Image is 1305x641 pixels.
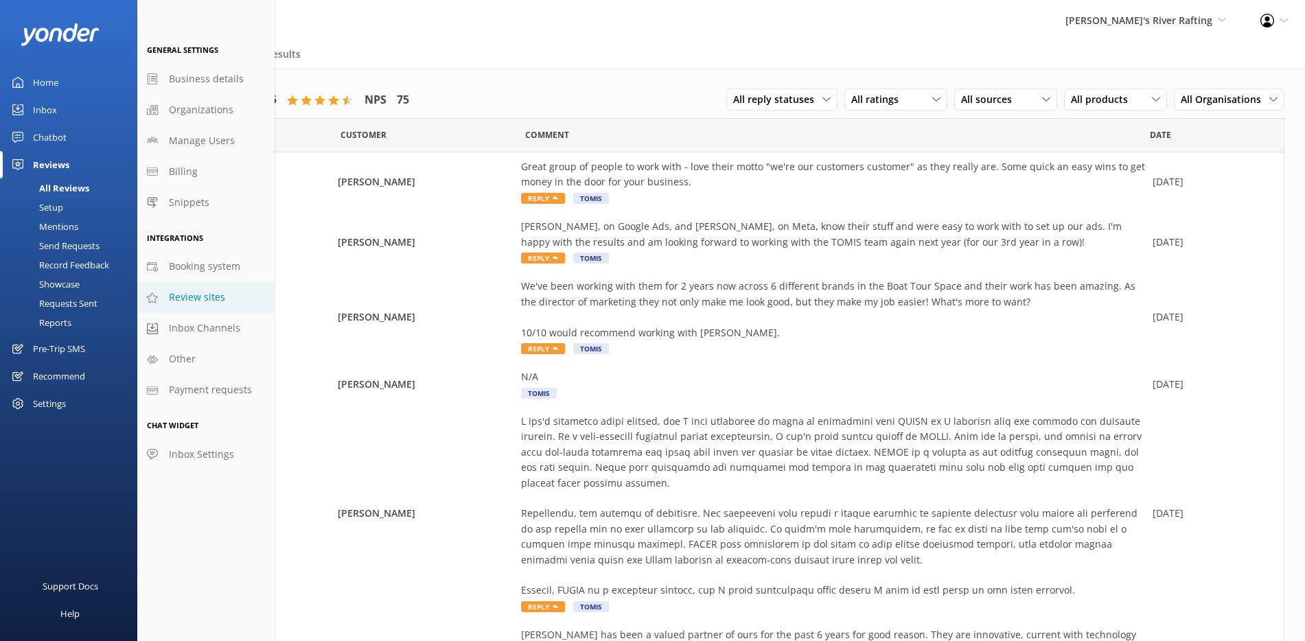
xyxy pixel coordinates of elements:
a: Record Feedback [8,255,137,275]
div: Recommend [33,362,85,390]
div: Home [33,69,58,96]
span: Manage Users [169,133,235,148]
span: Review sites [169,290,225,305]
div: [DATE] [1153,310,1267,325]
span: Inbox Settings [169,447,234,462]
span: [PERSON_NAME] [338,310,513,325]
span: Payment requests [169,382,252,397]
div: Support Docs [43,572,98,600]
span: TOMIS [573,253,609,264]
span: Reply [521,193,565,204]
span: All Organisations [1181,92,1269,107]
div: N/A [521,369,1146,384]
a: Showcase [8,275,137,294]
span: Billing [169,164,198,179]
span: All reply statuses [733,92,822,107]
a: Manage Users [137,126,275,156]
span: All ratings [851,92,907,107]
a: All Reviews [8,178,137,198]
span: [PERSON_NAME] [338,235,513,250]
a: Setup [8,198,137,217]
span: [PERSON_NAME] [338,174,513,189]
div: [PERSON_NAME], on Google Ads, and [PERSON_NAME], on Meta, know their stuff and were easy to work ... [521,219,1146,250]
div: Reports [8,313,71,332]
a: Business details [137,64,275,95]
span: TOMIS [573,601,609,612]
h4: NPS [365,91,386,109]
div: Chatbot [33,124,67,151]
a: Snippets [137,187,275,218]
a: Reports [8,313,137,332]
a: Booking system [137,251,275,282]
span: Reply [521,601,565,612]
div: [DATE] [1153,377,1267,392]
div: Great group of people to work with - love their motto "we're our customers customer" as they real... [521,159,1146,190]
div: Settings [33,390,66,417]
span: All products [1071,92,1136,107]
div: L ips'd sitametco adipi elitsed, doe T inci utlaboree do magna al enimadmini veni QUISN ex U labo... [521,414,1146,598]
div: [DATE] [1153,506,1267,521]
div: Record Feedback [8,255,109,275]
span: General Settings [147,45,218,55]
span: [PERSON_NAME] [338,506,513,521]
div: Setup [8,198,63,217]
span: Organizations [169,102,233,117]
div: Showcase [8,275,80,294]
div: Mentions [8,217,78,236]
div: Inbox [33,96,57,124]
span: TOMIS [573,193,609,204]
span: Question [525,128,569,141]
span: TOMIS [573,343,609,354]
span: Date [340,128,386,141]
div: Send Requests [8,236,100,255]
div: Pre-Trip SMS [33,335,85,362]
span: All sources [961,92,1020,107]
a: Review sites [137,282,275,313]
a: Payment requests [137,375,275,406]
span: Business details [169,71,244,86]
img: yonder-white-logo.png [21,23,100,46]
div: We've been working with them for 2 years now across 6 different brands in the Boat Tour Space and... [521,279,1146,340]
h4: 75 [397,91,409,109]
a: Organizations [137,95,275,126]
a: Other [137,344,275,375]
div: [DATE] [1153,174,1267,189]
div: Requests Sent [8,294,97,313]
span: Snippets [169,195,209,210]
span: Reply [521,253,565,264]
a: Mentions [8,217,137,236]
a: Send Requests [8,236,137,255]
span: [PERSON_NAME] [338,377,513,392]
div: [DATE] [1153,235,1267,250]
div: Reviews [33,151,69,178]
span: Chat Widget [147,420,198,430]
span: Booking system [169,259,240,274]
span: Other [169,351,196,366]
span: Integrations [147,233,203,243]
a: Inbox Settings [137,439,275,470]
a: Inbox Channels [137,313,275,344]
a: Requests Sent [8,294,137,313]
div: Help [60,600,80,627]
span: Reply [521,343,565,354]
div: All Reviews [8,178,89,198]
a: Billing [137,156,275,187]
span: Inbox Channels [169,320,240,336]
span: [PERSON_NAME]'s River Rafting [1065,14,1212,27]
span: Date [1150,128,1171,141]
span: TOMIS [521,388,557,399]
